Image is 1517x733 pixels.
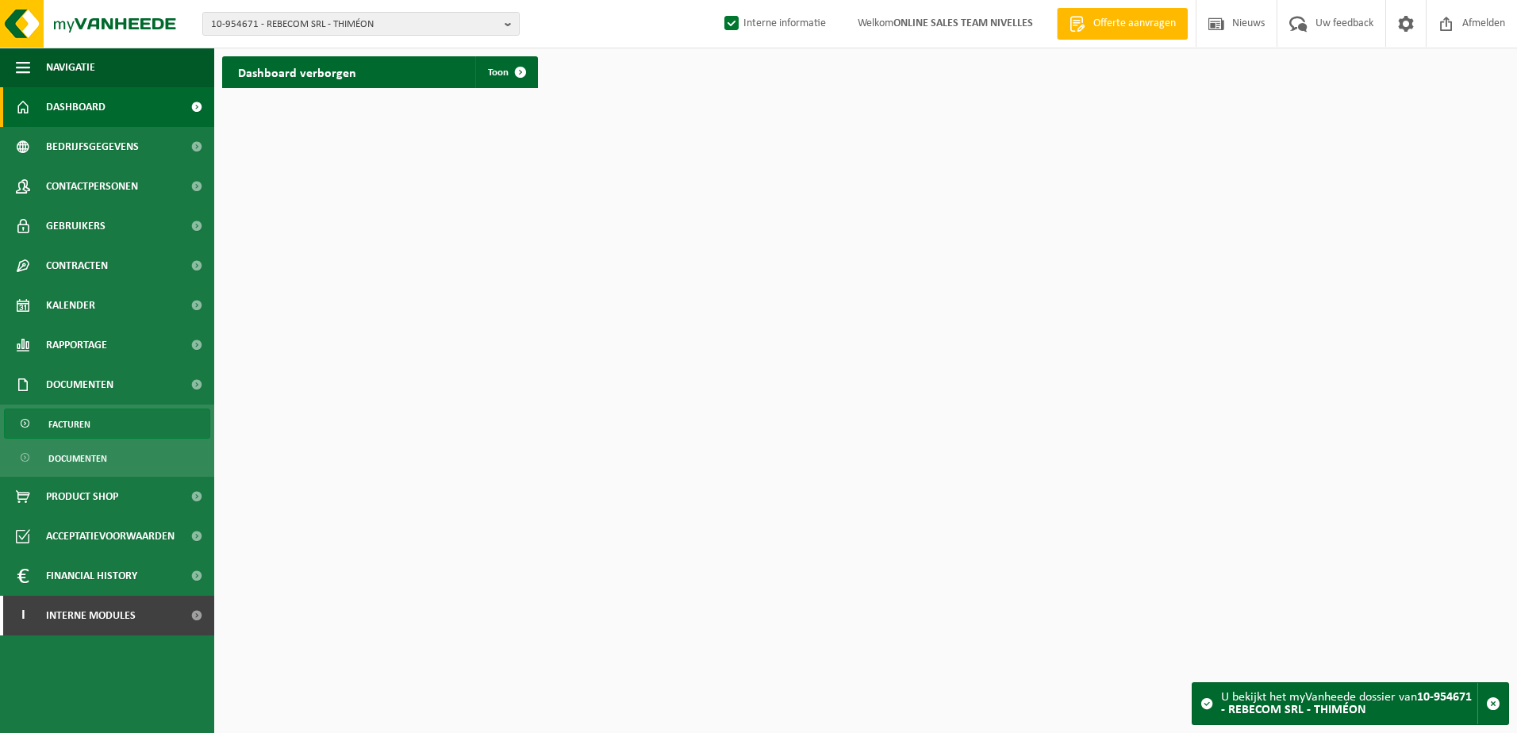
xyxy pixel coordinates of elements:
span: Product Shop [46,477,118,516]
span: Rapportage [46,325,107,365]
span: I [16,596,30,635]
span: Contracten [46,246,108,286]
a: Documenten [4,443,210,473]
span: 10-954671 - REBECOM SRL - THIMÉON [211,13,498,36]
a: Offerte aanvragen [1057,8,1188,40]
span: Contactpersonen [46,167,138,206]
label: Interne informatie [721,12,826,36]
span: Documenten [46,365,113,405]
span: Dashboard [46,87,106,127]
span: Interne modules [46,596,136,635]
span: Navigatie [46,48,95,87]
span: Facturen [48,409,90,439]
span: Gebruikers [46,206,106,246]
a: Toon [475,56,536,88]
h2: Dashboard verborgen [222,56,372,87]
span: Bedrijfsgegevens [46,127,139,167]
span: Toon [488,67,509,78]
div: U bekijkt het myVanheede dossier van [1221,683,1477,724]
span: Documenten [48,443,107,474]
a: Facturen [4,409,210,439]
button: 10-954671 - REBECOM SRL - THIMÉON [202,12,520,36]
strong: ONLINE SALES TEAM NIVELLES [893,17,1033,29]
span: Kalender [46,286,95,325]
span: Offerte aanvragen [1089,16,1180,32]
strong: 10-954671 - REBECOM SRL - THIMÉON [1221,691,1472,716]
span: Acceptatievoorwaarden [46,516,175,556]
span: Financial History [46,556,137,596]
